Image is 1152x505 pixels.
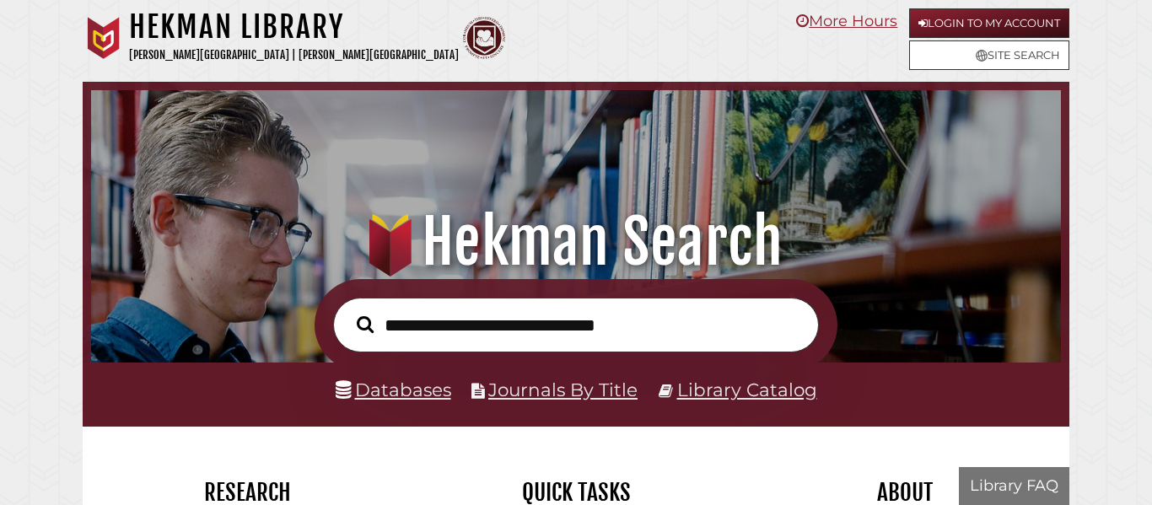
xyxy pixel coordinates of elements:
[357,315,374,334] i: Search
[909,8,1069,38] a: Login to My Account
[796,12,897,30] a: More Hours
[488,379,638,400] a: Journals By Title
[463,17,505,59] img: Calvin Theological Seminary
[129,46,459,65] p: [PERSON_NAME][GEOGRAPHIC_DATA] | [PERSON_NAME][GEOGRAPHIC_DATA]
[348,311,382,337] button: Search
[909,40,1069,70] a: Site Search
[677,379,817,400] a: Library Catalog
[83,17,125,59] img: Calvin University
[129,8,459,46] h1: Hekman Library
[108,205,1043,279] h1: Hekman Search
[336,379,451,400] a: Databases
